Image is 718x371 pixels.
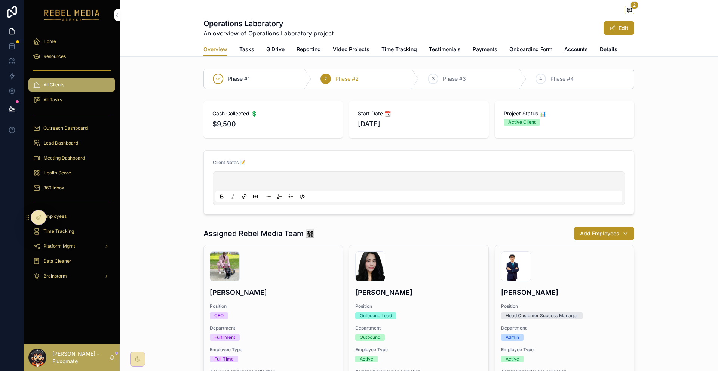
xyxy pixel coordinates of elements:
[43,53,66,59] span: Resources
[564,46,588,53] span: Accounts
[228,75,250,83] span: Phase #1
[443,75,466,83] span: Phase #3
[203,228,315,239] h1: Assigned Rebel Media Team 👨‍👩‍👧‍👦
[239,46,254,53] span: Tasks
[473,43,497,58] a: Payments
[501,325,628,331] span: Department
[358,119,479,129] span: [DATE]
[381,46,417,53] span: Time Tracking
[297,43,321,58] a: Reporting
[43,125,88,131] span: Outreach Dashboard
[28,35,115,48] a: Home
[473,46,497,53] span: Payments
[355,347,482,353] span: Employee Type
[501,347,628,353] span: Employee Type
[630,1,638,9] span: 2
[381,43,417,58] a: Time Tracking
[203,43,227,57] a: Overview
[203,29,334,38] span: An overview of Operations Laboratory project
[504,110,625,117] span: Project Status 📊
[297,46,321,53] span: Reporting
[43,185,64,191] span: 360 Inbox
[214,356,234,362] div: Full Time
[506,356,519,362] div: Active
[28,136,115,150] a: Lead Dashboard
[501,287,628,297] h4: [PERSON_NAME]
[28,181,115,195] a: 360 Inbox
[210,325,337,331] span: Department
[214,312,224,319] div: CEO
[203,18,334,29] h1: Operations Laboratory
[355,325,482,331] span: Department
[333,46,369,53] span: Video Projects
[506,334,519,341] div: Admin
[550,75,574,83] span: Phase #4
[213,160,245,165] span: Client Notes 📝
[28,225,115,238] a: Time Tracking
[333,43,369,58] a: Video Projects
[600,43,617,58] a: Details
[266,46,285,53] span: G Drive
[239,43,254,58] a: Tasks
[600,46,617,53] span: Details
[43,38,56,44] span: Home
[44,9,100,21] img: App logo
[210,287,337,297] h4: [PERSON_NAME]
[212,110,334,117] span: Cash Collected 💲
[509,46,552,53] span: Onboarding Form
[43,170,71,176] span: Health Score
[324,76,327,82] span: 2
[358,110,479,117] span: Start Date 📆
[28,210,115,223] a: Employees
[43,228,74,234] span: Time Tracking
[24,30,120,291] div: scrollable content
[43,140,78,146] span: Lead Dashboard
[28,254,115,268] a: Data Cleaner
[604,21,634,35] button: Edit
[266,43,285,58] a: G Drive
[28,50,115,63] a: Resources
[210,303,337,309] span: Position
[28,121,115,135] a: Outreach Dashboard
[508,119,536,126] div: Active Client
[43,243,75,249] span: Platform Mgmt
[360,312,392,319] div: Outbound Lead
[43,97,62,103] span: All Tasks
[574,227,634,240] button: Add Employees
[28,239,115,253] a: Platform Mgmt
[429,46,461,53] span: Testimonials
[28,93,115,106] a: All Tasks
[360,334,380,341] div: Outbound
[28,166,115,180] a: Health Score
[43,155,85,161] span: Meeting Dashboard
[429,43,461,58] a: Testimonials
[509,43,552,58] a: Onboarding Form
[210,347,337,353] span: Employee Type
[360,356,373,362] div: Active
[335,75,359,83] span: Phase #2
[43,258,71,264] span: Data Cleaner
[539,76,542,82] span: 4
[28,78,115,92] a: All Clients
[43,82,64,88] span: All Clients
[52,350,109,365] p: [PERSON_NAME] - Fluxomate
[203,46,227,53] span: Overview
[501,303,628,309] span: Position
[580,230,619,237] span: Add Employees
[28,151,115,165] a: Meeting Dashboard
[625,6,634,15] button: 2
[355,303,482,309] span: Position
[564,43,588,58] a: Accounts
[355,287,482,297] h4: [PERSON_NAME]
[214,334,235,341] div: Fulfilment
[506,312,578,319] div: Head Customer Success Manager
[212,119,334,129] span: $9,500
[432,76,435,82] span: 3
[43,213,67,219] span: Employees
